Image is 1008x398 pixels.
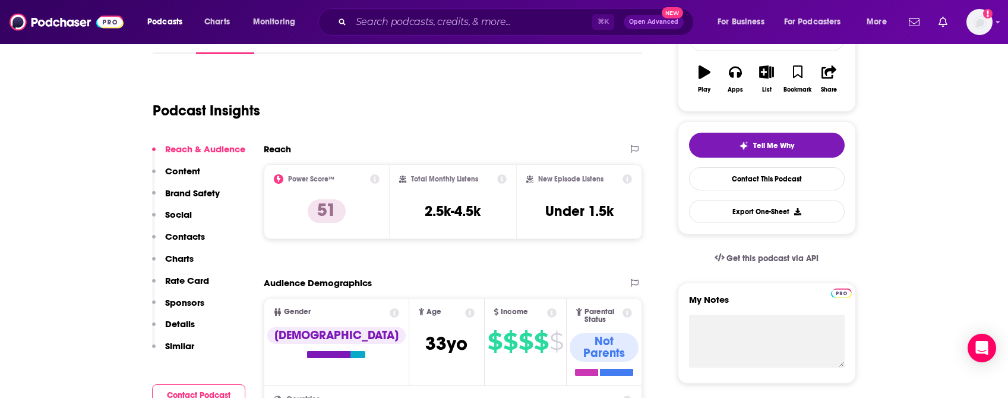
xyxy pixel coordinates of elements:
h1: Podcast Insights [153,102,260,120]
div: Bookmark [783,86,811,93]
div: [DEMOGRAPHIC_DATA] [267,327,406,344]
a: Pro website [831,287,852,298]
span: Income [501,308,528,316]
span: Gender [284,308,311,316]
button: Social [152,209,192,231]
p: Reach & Audience [165,143,245,155]
span: Logged in as inkhouseNYC [966,9,993,35]
p: Rate Card [165,275,209,286]
span: $ [488,332,502,351]
img: User Profile [966,9,993,35]
button: Charts [152,253,194,275]
button: Details [152,318,195,340]
span: Podcasts [147,14,182,30]
button: open menu [139,12,198,32]
span: Monitoring [253,14,295,30]
h3: 2.5k-4.5k [425,202,481,220]
a: Contact This Podcast [689,167,845,190]
span: For Podcasters [784,14,841,30]
span: Get this podcast via API [726,253,819,264]
button: Open AdvancedNew [624,15,684,29]
div: Open Intercom Messenger [968,334,996,362]
button: Contacts [152,231,205,253]
img: Podchaser - Follow, Share and Rate Podcasts [10,11,124,33]
a: Get this podcast via API [705,244,829,273]
div: Share [821,86,837,93]
span: Charts [204,14,230,30]
button: Sponsors [152,297,204,319]
button: Content [152,165,200,187]
button: open menu [709,12,779,32]
p: Brand Safety [165,187,220,199]
p: Similar [165,340,194,352]
span: Open Advanced [629,19,678,25]
img: tell me why sparkle [739,141,748,151]
span: More [867,14,887,30]
h2: New Episode Listens [538,175,603,183]
a: Charts [197,12,237,32]
a: Show notifications dropdown [904,12,924,32]
p: Contacts [165,231,205,242]
div: List [762,86,772,93]
span: $ [534,332,548,351]
button: tell me why sparkleTell Me Why [689,133,845,158]
span: Parental Status [584,308,621,324]
svg: Add a profile image [983,9,993,18]
button: List [751,58,782,101]
h3: Under 1.5k [545,202,614,220]
button: open menu [245,12,311,32]
h2: Audience Demographics [264,277,372,289]
button: open menu [858,12,902,32]
button: Share [813,58,844,101]
p: Details [165,318,195,330]
span: $ [519,332,533,351]
button: Brand Safety [152,187,220,209]
span: $ [549,332,563,351]
span: Tell Me Why [753,141,794,151]
div: Play [698,86,710,93]
span: Age [426,308,441,316]
button: open menu [776,12,858,32]
h2: Reach [264,143,291,155]
button: Play [689,58,720,101]
span: For Business [718,14,764,30]
input: Search podcasts, credits, & more... [351,12,592,32]
button: Similar [152,340,194,362]
div: Search podcasts, credits, & more... [330,8,705,36]
h2: Total Monthly Listens [411,175,478,183]
button: Show profile menu [966,9,993,35]
p: Sponsors [165,297,204,308]
div: Apps [728,86,743,93]
span: 33 yo [425,332,467,355]
p: Charts [165,253,194,264]
img: Podchaser Pro [831,289,852,298]
span: New [662,7,683,18]
div: Not Parents [570,333,639,362]
button: Rate Card [152,275,209,297]
a: Show notifications dropdown [934,12,952,32]
p: Content [165,165,200,177]
button: Bookmark [782,58,813,101]
p: Social [165,209,192,220]
label: My Notes [689,294,845,315]
button: Reach & Audience [152,143,245,165]
button: Apps [720,58,751,101]
h2: Power Score™ [288,175,334,183]
span: ⌘ K [592,14,614,30]
p: 51 [308,199,346,223]
button: Export One-Sheet [689,200,845,223]
span: $ [503,332,517,351]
